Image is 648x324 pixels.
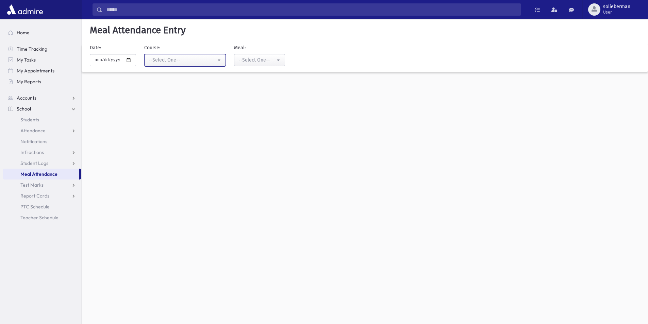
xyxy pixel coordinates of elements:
[102,3,521,16] input: Search
[3,147,81,158] a: Infractions
[3,169,79,180] a: Meal Attendance
[17,95,36,101] span: Accounts
[3,158,81,169] a: Student Logs
[17,106,31,112] span: School
[234,54,285,66] button: --Select One--
[3,180,81,190] a: Test Marks
[3,212,81,223] a: Teacher Schedule
[3,114,81,125] a: Students
[17,68,54,74] span: My Appointments
[3,201,81,212] a: PTC Schedule
[603,4,630,10] span: solieberman
[17,79,41,85] span: My Reports
[20,138,47,144] span: Notifications
[144,44,160,51] label: Course:
[20,193,49,199] span: Report Cards
[3,125,81,136] a: Attendance
[3,76,81,87] a: My Reports
[234,44,246,51] label: Meal:
[3,44,81,54] a: Time Tracking
[20,215,59,221] span: Teacher Schedule
[17,46,47,52] span: Time Tracking
[3,92,81,103] a: Accounts
[90,44,101,51] label: Date:
[20,149,44,155] span: Infractions
[3,65,81,76] a: My Appointments
[20,160,48,166] span: Student Logs
[20,171,57,177] span: Meal Attendance
[3,190,81,201] a: Report Cards
[87,24,643,36] h5: Meal Attendance Entry
[3,27,81,38] a: Home
[238,56,275,64] div: --Select One--
[20,204,50,210] span: PTC Schedule
[3,103,81,114] a: School
[144,54,226,66] button: --Select One--
[17,30,30,36] span: Home
[603,10,630,15] span: User
[149,56,216,64] div: --Select One--
[20,182,44,188] span: Test Marks
[5,3,45,16] img: AdmirePro
[20,117,39,123] span: Students
[17,57,36,63] span: My Tasks
[20,127,46,134] span: Attendance
[3,136,81,147] a: Notifications
[3,54,81,65] a: My Tasks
